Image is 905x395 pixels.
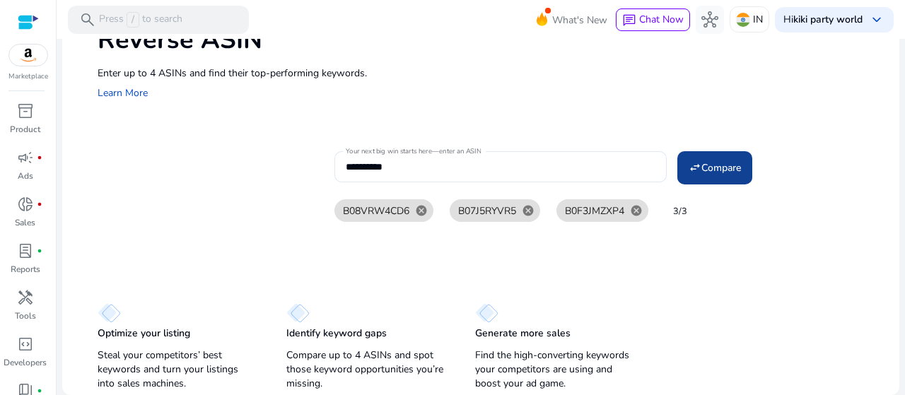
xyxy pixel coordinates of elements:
[98,66,885,81] p: Enter up to 4 ASINs and find their top-performing keywords.
[343,204,409,218] span: B08VRW4CD6
[4,356,47,369] p: Developers
[552,8,607,33] span: What's New
[17,242,34,259] span: lab_profile
[622,13,636,28] span: chat
[516,204,540,217] mat-icon: cancel
[677,151,752,184] button: Compare
[868,11,885,28] span: keyboard_arrow_down
[17,336,34,353] span: code_blocks
[565,204,624,218] span: B0F3JMZXP4
[17,289,34,306] span: handyman
[346,146,481,156] mat-label: Your next big win starts here—enter an ASIN
[37,248,42,254] span: fiber_manual_record
[127,12,139,28] span: /
[409,204,433,217] mat-icon: cancel
[98,326,190,341] p: Optimize your listing
[18,170,33,182] p: Ads
[37,201,42,207] span: fiber_manual_record
[15,309,36,322] p: Tools
[701,11,718,28] span: hub
[98,86,148,100] a: Learn More
[10,123,40,136] p: Product
[736,13,750,27] img: in.svg
[286,303,310,323] img: diamond.svg
[475,303,498,323] img: diamond.svg
[98,303,121,323] img: diamond.svg
[8,71,48,82] p: Marketplace
[9,45,47,66] img: amazon.svg
[17,149,34,166] span: campaign
[701,160,741,175] span: Compare
[475,326,571,341] p: Generate more sales
[15,216,35,229] p: Sales
[37,155,42,160] span: fiber_manual_record
[624,204,648,217] mat-icon: cancel
[475,348,636,391] p: Find the high-converting keywords your competitors are using and boost your ad game.
[11,263,40,276] p: Reports
[98,25,885,55] h1: Reverse ASIN
[458,204,516,218] span: B07J5RYVR5
[639,13,684,26] span: Chat Now
[17,196,34,213] span: donut_small
[286,326,387,341] p: Identify keyword gaps
[696,6,724,34] button: hub
[689,161,701,174] mat-icon: swap_horiz
[99,12,182,28] p: Press to search
[37,388,42,394] span: fiber_manual_record
[79,11,96,28] span: search
[793,13,863,26] b: kiki party world
[286,348,447,391] p: Compare up to 4 ASINs and spot those keyword opportunities you’re missing.
[753,7,763,32] p: IN
[17,102,34,119] span: inventory_2
[783,15,863,25] p: Hi
[98,348,258,391] p: Steal your competitors’ best keywords and turn your listings into sales machines.
[616,8,690,31] button: chatChat Now
[673,203,687,218] mat-hint: 3/3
